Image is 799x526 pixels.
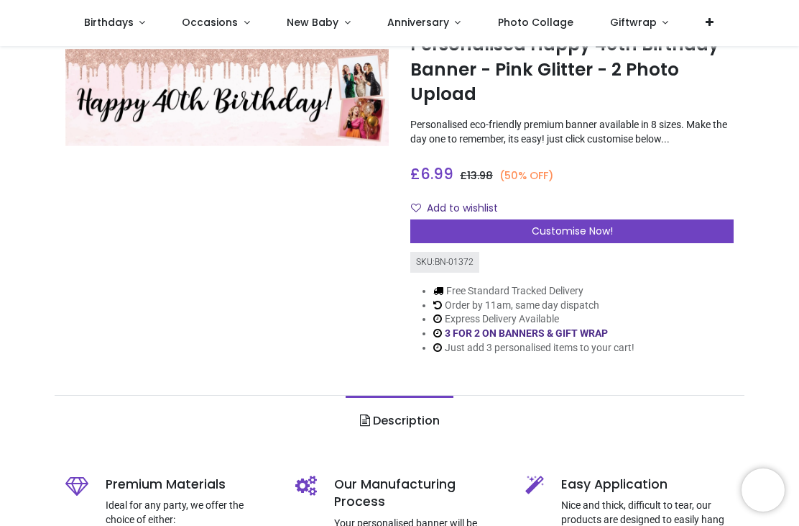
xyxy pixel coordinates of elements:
[410,32,734,106] h1: Personalised Happy 40th Birthday Banner - Pink Glitter - 2 Photo Upload
[410,196,510,221] button: Add to wishlistAdd to wishlist
[467,168,493,183] span: 13.98
[387,15,449,30] span: Anniversary
[433,284,634,299] li: Free Standard Tracked Delivery
[433,341,634,355] li: Just add 3 personalised items to your cart!
[346,396,453,446] a: Description
[411,203,421,213] i: Add to wishlist
[561,476,734,494] h5: Easy Application
[65,50,389,147] img: Personalised Happy 40th Birthday Banner - Pink Glitter - 2 Photo Upload
[420,163,453,184] span: 6.99
[410,118,734,146] p: Personalised eco-friendly premium banner available in 8 sizes. Make the day one to remember, its ...
[433,299,634,313] li: Order by 11am, same day dispatch
[287,15,338,30] span: New Baby
[460,168,493,183] span: £
[532,224,613,238] span: Customise Now!
[182,15,238,30] span: Occasions
[445,327,608,339] a: 3 FOR 2 ON BANNERS & GIFT WRAP
[742,468,785,512] iframe: Brevo live chat
[610,15,657,30] span: Giftwrap
[498,15,573,30] span: Photo Collage
[410,252,479,273] div: SKU: BN-01372
[84,15,134,30] span: Birthdays
[106,476,274,494] h5: Premium Materials
[334,476,504,511] h5: Our Manufacturing Process
[410,163,453,184] span: £
[433,312,634,327] li: Express Delivery Available
[499,168,554,183] small: (50% OFF)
